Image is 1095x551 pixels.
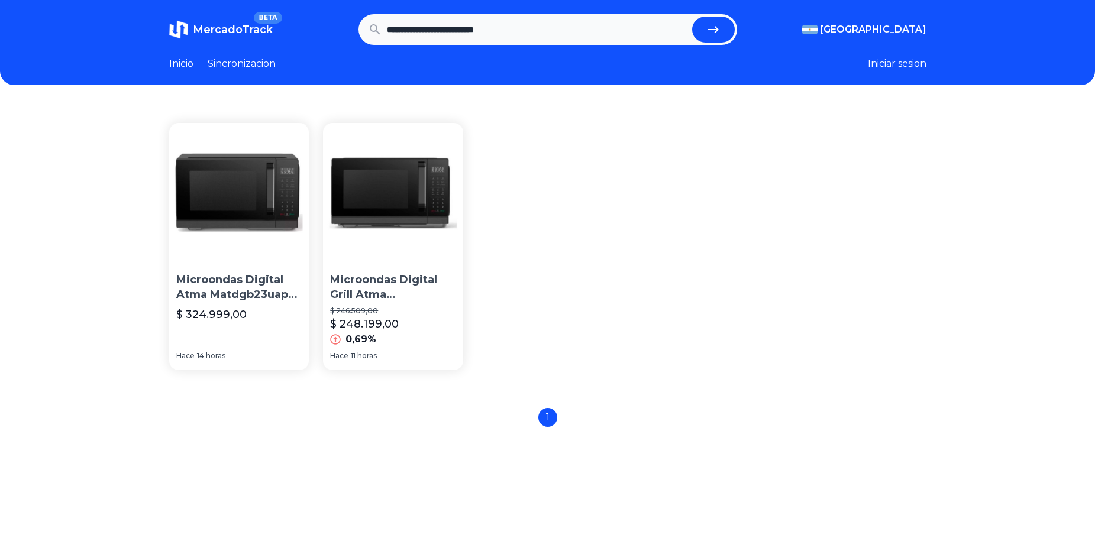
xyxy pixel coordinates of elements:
p: Microondas Digital Atma Matdgb23uap 23l Grill 900w [176,273,302,302]
p: $ 246.509,00 [330,306,456,316]
span: Hace [176,351,195,361]
button: Iniciar sesion [868,57,926,71]
span: BETA [254,12,282,24]
span: [GEOGRAPHIC_DATA] [820,22,926,37]
a: MercadoTrackBETA [169,20,273,39]
span: 14 horas [197,351,225,361]
img: Microondas Digital Grill Atma Matdgb23uap 23l 8prog 900w C [323,123,463,263]
p: $ 248.199,00 [330,316,399,332]
span: MercadoTrack [193,23,273,36]
a: Sincronizacion [208,57,276,71]
span: Hace [330,351,348,361]
p: Microondas Digital Grill Atma Matdgb23uap 23l 8prog 900w C [330,273,456,302]
img: Argentina [802,25,818,34]
p: $ 324.999,00 [176,306,247,323]
a: Microondas Digital Grill Atma Matdgb23uap 23l 8prog 900w CMicroondas Digital Grill Atma Matdgb23u... [323,123,463,370]
p: 0,69% [345,332,376,346]
a: Microondas Digital Atma Matdgb23uap 23l Grill 900wMicroondas Digital Atma Matdgb23uap 23l Grill 9... [169,123,309,370]
img: MercadoTrack [169,20,188,39]
span: 11 horas [351,351,377,361]
a: Inicio [169,57,193,71]
button: [GEOGRAPHIC_DATA] [802,22,926,37]
img: Microondas Digital Atma Matdgb23uap 23l Grill 900w [169,123,309,263]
